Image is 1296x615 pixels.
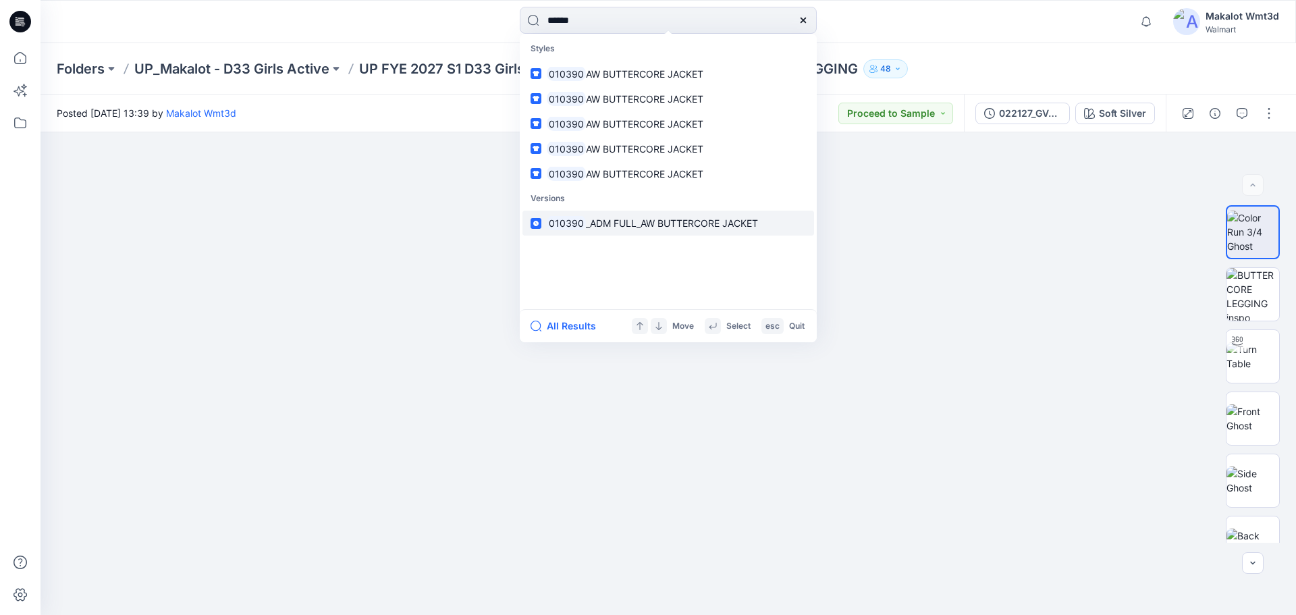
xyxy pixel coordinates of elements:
div: Soft Silver [1099,106,1146,121]
p: 48 [880,61,891,76]
mark: 010390 [547,116,586,132]
a: 010390AW BUTTERCORE JACKET [522,136,814,161]
button: 48 [863,59,908,78]
mark: 010390 [547,66,586,82]
mark: 010390 [547,215,586,231]
span: AW BUTTERCORE JACKET [586,93,703,105]
div: 022127_GV_REV1_BUTTERCORE LEGGING [999,106,1061,121]
a: Folders [57,59,105,78]
img: Front Ghost [1226,404,1279,433]
mark: 010390 [547,166,586,182]
button: All Results [531,318,605,334]
p: Versions [522,186,814,211]
a: 010390AW BUTTERCORE JACKET [522,111,814,136]
p: Quit [789,319,805,333]
img: BUTTERCORE LEGGING inspo [1226,268,1279,321]
button: 022127_GV_REV1_BUTTERCORE LEGGING [975,103,1070,124]
span: AW BUTTERCORE JACKET [586,68,703,80]
p: Select [726,319,751,333]
p: Move [672,319,694,333]
a: 010390AW BUTTERCORE JACKET [522,161,814,186]
span: Posted [DATE] 13:39 by [57,106,236,120]
span: _ADM FULL_AW BUTTERCORE JACKET [586,217,758,229]
button: Soft Silver [1075,103,1155,124]
a: UP FYE 2027 S1 D33 Girls Active Makalot [359,59,624,78]
span: AW BUTTERCORE JACKET [586,168,703,180]
img: avatar [1173,8,1200,35]
a: Makalot Wmt3d [166,107,236,119]
span: AW BUTTERCORE JACKET [586,143,703,155]
mark: 010390 [547,91,586,107]
a: 010390_ADM FULL_AW BUTTERCORE JACKET [522,211,814,236]
p: Styles [522,36,814,61]
p: esc [765,319,780,333]
img: Turn Table [1226,342,1279,371]
span: AW BUTTERCORE JACKET [586,118,703,130]
mark: 010390 [547,141,586,157]
img: Side Ghost [1226,466,1279,495]
div: Makalot Wmt3d [1206,8,1279,24]
div: Walmart [1206,24,1279,34]
img: Color Run 3/4 Ghost [1227,211,1278,253]
a: 010390AW BUTTERCORE JACKET [522,61,814,86]
a: UP_Makalot - D33 Girls Active [134,59,329,78]
a: 010390AW BUTTERCORE JACKET [522,86,814,111]
button: Details [1204,103,1226,124]
img: Back Ghost [1226,529,1279,557]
